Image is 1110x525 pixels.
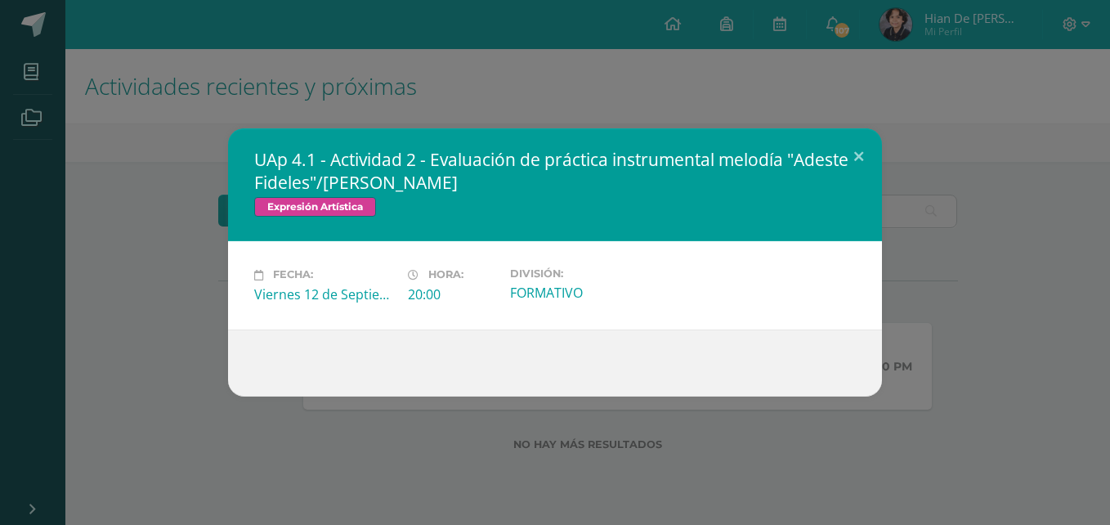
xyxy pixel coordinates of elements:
[254,148,856,194] h2: UAp 4.1 - Actividad 2 - Evaluación de práctica instrumental melodía "Adeste Fideles"/[PERSON_NAME]
[254,197,376,217] span: Expresión Artística
[408,285,497,303] div: 20:00
[273,269,313,281] span: Fecha:
[510,284,651,302] div: FORMATIVO
[428,269,463,281] span: Hora:
[835,128,882,184] button: Close (Esc)
[254,285,395,303] div: Viernes 12 de Septiembre
[510,267,651,280] label: División:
